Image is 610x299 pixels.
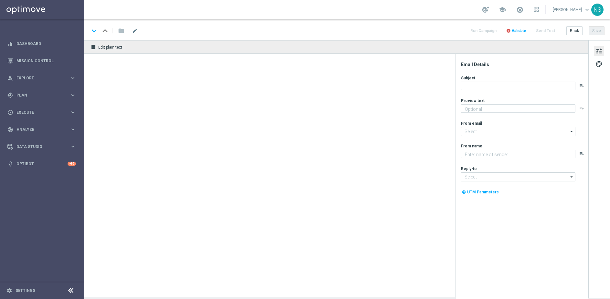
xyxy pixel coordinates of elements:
i: arrow_drop_down [569,127,575,136]
div: Email Details [461,62,588,67]
i: keyboard_arrow_right [70,144,76,150]
button: receipt Edit plain text [89,43,125,51]
button: error Validate [505,27,527,35]
label: From email [461,121,482,126]
span: palette [595,60,603,68]
button: Back [566,26,583,35]
i: keyboard_arrow_right [70,109,76,115]
i: keyboard_arrow_right [70,75,76,81]
label: Subject [461,75,475,81]
i: error [506,29,511,33]
button: palette [594,59,604,69]
i: gps_fixed [7,92,13,98]
button: my_location UTM Parameters [461,189,499,196]
input: Select [461,127,575,136]
label: From name [461,144,482,149]
i: lightbulb [7,161,13,167]
i: keyboard_arrow_right [70,126,76,132]
button: tune [594,46,604,56]
span: Edit plain text [98,45,122,50]
button: person_search Explore keyboard_arrow_right [7,75,76,81]
i: keyboard_arrow_down [89,26,99,36]
i: play_circle_outline [7,109,13,115]
div: Analyze [7,127,70,132]
div: Mission Control [7,52,76,69]
div: Dashboard [7,35,76,52]
span: Analyze [16,128,70,132]
button: gps_fixed Plan keyboard_arrow_right [7,93,76,98]
button: playlist_add [579,83,584,88]
span: Data Studio [16,145,70,149]
a: Dashboard [16,35,76,52]
button: Save [589,26,605,35]
i: receipt [91,44,96,50]
i: settings [6,288,12,293]
a: Settings [16,289,35,293]
i: my_location [462,190,466,194]
button: Mission Control [7,58,76,63]
span: Explore [16,76,70,80]
div: Plan [7,92,70,98]
i: arrow_drop_down [569,173,575,181]
label: Preview text [461,98,485,103]
span: school [499,6,506,13]
button: equalizer Dashboard [7,41,76,46]
span: keyboard_arrow_down [583,6,591,13]
button: playlist_add [579,106,584,111]
span: Validate [512,29,526,33]
div: Optibot [7,155,76,172]
div: NS [591,4,604,16]
div: Explore [7,75,70,81]
button: track_changes Analyze keyboard_arrow_right [7,127,76,132]
i: equalizer [7,41,13,47]
a: Optibot [16,155,68,172]
i: track_changes [7,127,13,132]
span: mode_edit [132,28,138,34]
span: Plan [16,93,70,97]
a: Mission Control [16,52,76,69]
a: [PERSON_NAME]keyboard_arrow_down [552,5,591,15]
label: Reply-to [461,166,477,171]
button: play_circle_outline Execute keyboard_arrow_right [7,110,76,115]
span: UTM Parameters [467,190,499,194]
i: keyboard_arrow_right [70,92,76,98]
div: Data Studio [7,144,70,150]
i: person_search [7,75,13,81]
input: Select [461,172,575,181]
button: lightbulb Optibot +10 [7,161,76,167]
button: Data Studio keyboard_arrow_right [7,144,76,149]
span: tune [595,47,603,55]
div: Execute [7,109,70,115]
span: Execute [16,110,70,114]
button: playlist_add [579,151,584,156]
div: +10 [68,162,76,166]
